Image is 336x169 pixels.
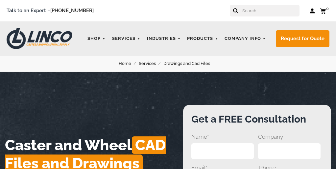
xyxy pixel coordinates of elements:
[191,143,254,159] input: Name*
[163,60,218,67] a: Drawings and Cad Files
[184,32,221,45] a: Products
[109,32,144,45] a: Services
[144,32,184,45] a: Industries
[326,6,329,11] span: 0
[119,60,139,67] a: Home
[276,30,329,47] a: Request for Quote
[258,143,321,159] input: Company
[320,7,329,15] a: 0
[191,113,323,126] h3: Get a FREE Consultation
[139,60,163,67] a: Services
[84,32,109,45] a: Shop
[50,8,94,14] a: [PHONE_NUMBER]
[242,5,300,16] input: Search
[7,7,94,15] span: Talk to an Expert –
[7,28,72,49] img: LINCO CASTERS & INDUSTRIAL SUPPLY
[221,32,269,45] a: Company Info
[258,132,321,141] span: Company
[309,8,315,14] a: Log in
[191,132,254,141] span: Name*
